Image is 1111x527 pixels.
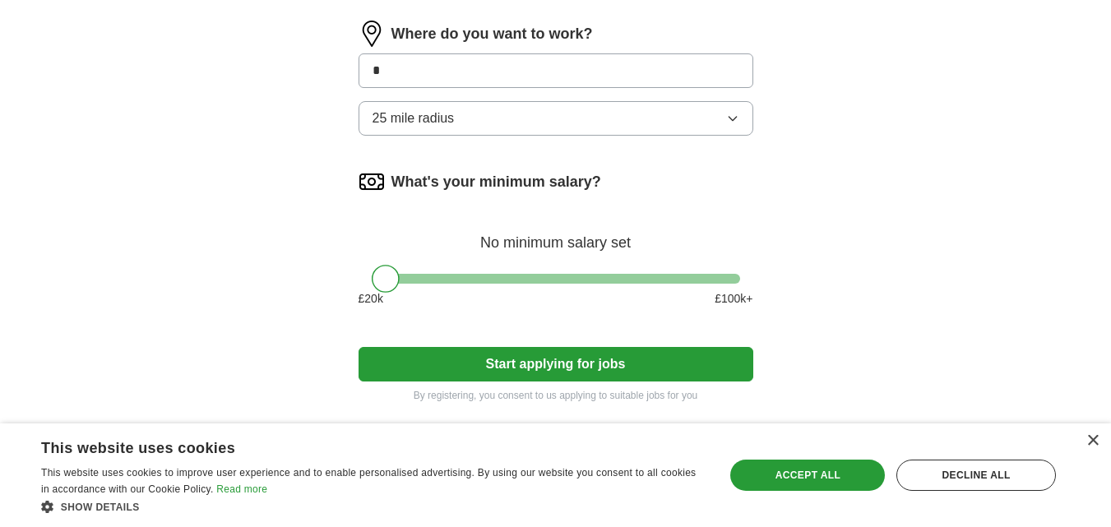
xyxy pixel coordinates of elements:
[730,460,885,491] div: Accept all
[61,502,140,513] span: Show details
[359,290,383,307] span: £ 20 k
[391,23,593,45] label: Where do you want to work?
[391,171,601,193] label: What's your minimum salary?
[896,460,1056,491] div: Decline all
[1086,435,1099,447] div: Close
[359,215,753,254] div: No minimum salary set
[715,290,752,307] span: £ 100 k+
[216,483,267,495] a: Read more, opens a new window
[373,109,455,128] span: 25 mile radius
[359,101,753,136] button: 25 mile radius
[41,467,696,495] span: This website uses cookies to improve user experience and to enable personalised advertising. By u...
[41,433,664,458] div: This website uses cookies
[359,347,753,381] button: Start applying for jobs
[359,21,385,47] img: location.png
[359,169,385,195] img: salary.png
[41,498,705,515] div: Show details
[359,388,753,403] p: By registering, you consent to us applying to suitable jobs for you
